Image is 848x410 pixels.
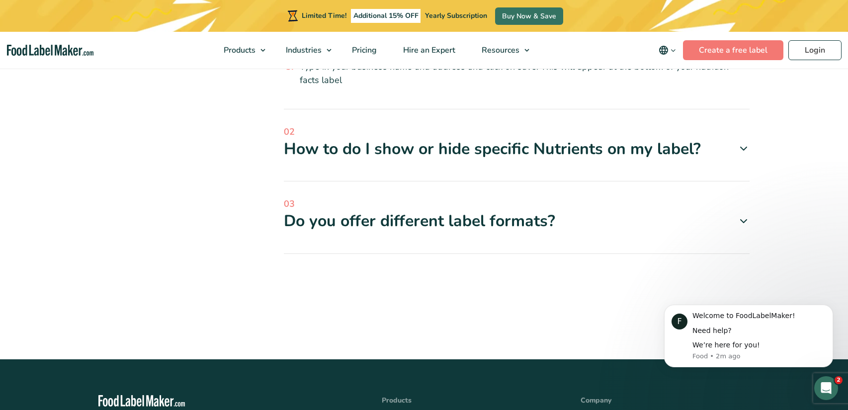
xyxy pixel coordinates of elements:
a: Buy Now & Save [495,7,563,25]
a: Login [788,40,842,60]
span: 2 [835,376,843,384]
a: 02 How to do I show or hide specific Nutrients on my label? [284,125,750,160]
h4: Company [581,395,750,406]
a: Hire an Expert [390,32,466,69]
a: 03 Do you offer different label formats? [284,197,750,232]
img: Food Label Maker - white [98,395,185,407]
span: 03 [284,197,750,211]
span: Yearly Subscription [425,11,487,20]
div: How to do I show or hide specific Nutrients on my label? [284,139,750,160]
li: Type in your business name and address and click on save. This will appear at the bottom of your ... [296,60,750,87]
a: Industries [273,32,337,69]
span: Industries [283,45,323,56]
span: Limited Time! [302,11,346,20]
span: Additional 15% OFF [351,9,421,23]
span: Pricing [349,45,378,56]
span: Products [221,45,256,56]
div: Do you offer different label formats? [284,211,750,232]
a: Resources [469,32,534,69]
span: Hire an Expert [400,45,456,56]
span: 02 [284,125,750,139]
h4: Products [382,395,551,406]
a: Pricing [339,32,388,69]
a: Products [211,32,270,69]
a: Create a free label [683,40,783,60]
iframe: Intercom notifications message [649,290,848,383]
span: Resources [479,45,520,56]
iframe: Intercom live chat [814,376,838,400]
